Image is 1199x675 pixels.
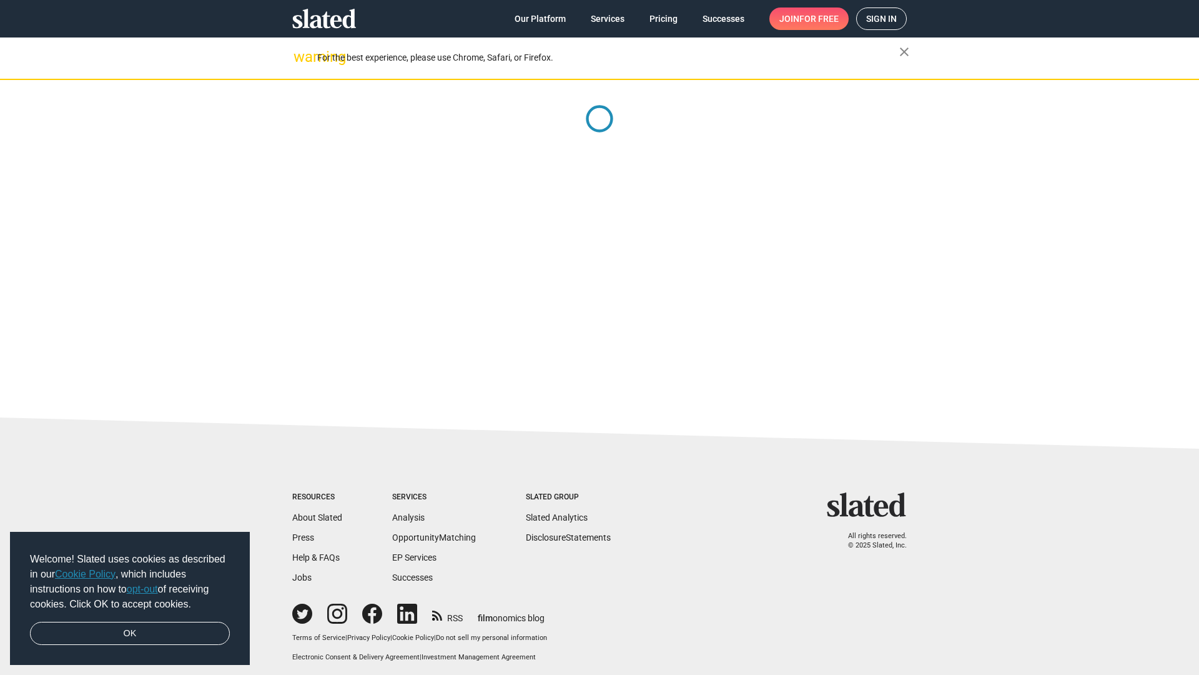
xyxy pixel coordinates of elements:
[390,634,392,642] span: |
[436,634,547,643] button: Do not sell my personal information
[55,569,116,579] a: Cookie Policy
[835,532,907,550] p: All rights reserved. © 2025 Slated, Inc.
[434,634,436,642] span: |
[515,7,566,30] span: Our Platform
[897,44,912,59] mat-icon: close
[432,605,463,624] a: RSS
[317,49,899,66] div: For the best experience, please use Chrome, Safari, or Firefox.
[392,492,476,502] div: Services
[693,7,754,30] a: Successes
[420,653,422,661] span: |
[10,532,250,666] div: cookieconsent
[478,613,493,623] span: film
[392,552,437,562] a: EP Services
[649,7,678,30] span: Pricing
[526,532,611,542] a: DisclosureStatements
[581,7,634,30] a: Services
[292,552,340,562] a: Help & FAQs
[294,49,308,64] mat-icon: warning
[292,532,314,542] a: Press
[292,492,342,502] div: Resources
[526,492,611,502] div: Slated Group
[526,512,588,522] a: Slated Analytics
[769,7,849,30] a: Joinfor free
[292,512,342,522] a: About Slated
[127,584,158,594] a: opt-out
[799,7,839,30] span: for free
[856,7,907,30] a: Sign in
[703,7,744,30] span: Successes
[292,572,312,582] a: Jobs
[30,622,230,646] a: dismiss cookie message
[30,552,230,612] span: Welcome! Slated uses cookies as described in our , which includes instructions on how to of recei...
[591,7,624,30] span: Services
[392,532,476,542] a: OpportunityMatching
[392,512,425,522] a: Analysis
[345,634,347,642] span: |
[292,634,345,642] a: Terms of Service
[347,634,390,642] a: Privacy Policy
[505,7,576,30] a: Our Platform
[392,572,433,582] a: Successes
[779,7,839,30] span: Join
[478,602,545,624] a: filmonomics blog
[422,653,536,661] a: Investment Management Agreement
[639,7,688,30] a: Pricing
[866,8,897,29] span: Sign in
[292,653,420,661] a: Electronic Consent & Delivery Agreement
[392,634,434,642] a: Cookie Policy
